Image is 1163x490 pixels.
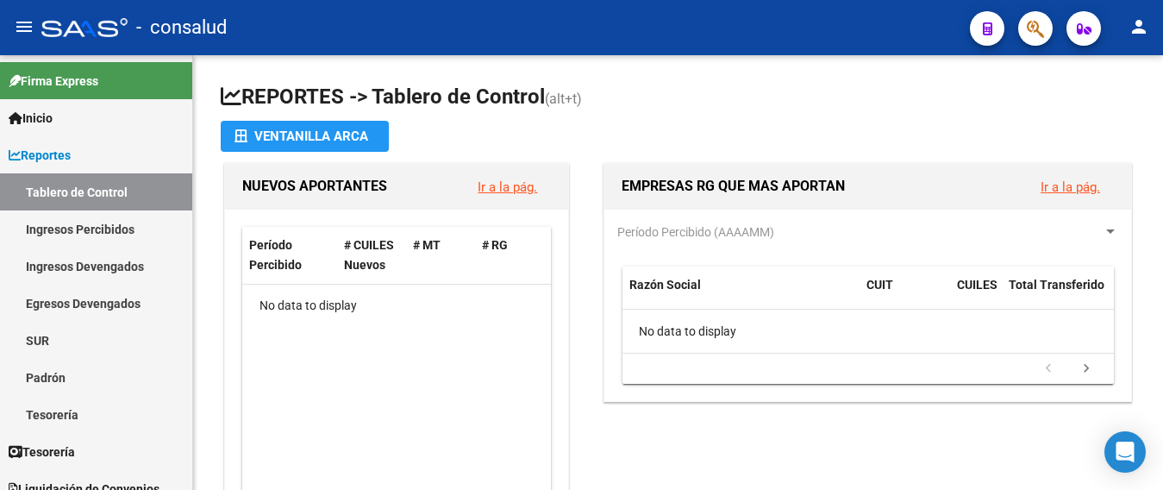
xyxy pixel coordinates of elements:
[1070,360,1103,379] a: go to next page
[478,179,537,195] a: Ir a la pág.
[9,72,98,91] span: Firma Express
[957,278,997,292] span: CUILES
[249,238,302,272] span: Período Percibido
[617,225,774,239] span: Período Percibido (AAAAMM)
[622,267,860,324] datatable-header-cell: Razón Social
[242,285,556,328] div: No data to display
[1041,179,1100,195] a: Ir a la pág.
[9,146,71,165] span: Reportes
[1104,431,1146,473] div: Open Intercom Messenger
[1002,267,1122,324] datatable-header-cell: Total Transferido
[221,121,389,152] button: Ventanilla ARCA
[866,278,893,292] span: CUIT
[9,109,53,128] span: Inicio
[337,227,406,284] datatable-header-cell: # CUILES Nuevos
[242,227,337,284] datatable-header-cell: Período Percibido
[344,238,394,272] span: # CUILES Nuevos
[1009,278,1104,292] span: Total Transferido
[464,171,551,203] button: Ir a la pág.
[234,121,375,152] div: Ventanilla ARCA
[221,83,1135,113] h1: REPORTES -> Tablero de Control
[1032,360,1065,379] a: go to previous page
[9,443,75,462] span: Tesorería
[413,238,441,252] span: # MT
[406,227,475,284] datatable-header-cell: # MT
[622,310,1122,353] div: No data to display
[1027,171,1114,203] button: Ir a la pág.
[475,227,544,284] datatable-header-cell: # RG
[482,238,508,252] span: # RG
[14,16,34,37] mat-icon: menu
[860,267,950,324] datatable-header-cell: CUIT
[242,178,387,194] span: NUEVOS APORTANTES
[136,9,227,47] span: - consalud
[545,91,582,107] span: (alt+t)
[622,178,845,194] span: EMPRESAS RG QUE MAS APORTAN
[950,267,1002,324] datatable-header-cell: CUILES
[629,278,701,292] span: Razón Social
[1129,16,1149,37] mat-icon: person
